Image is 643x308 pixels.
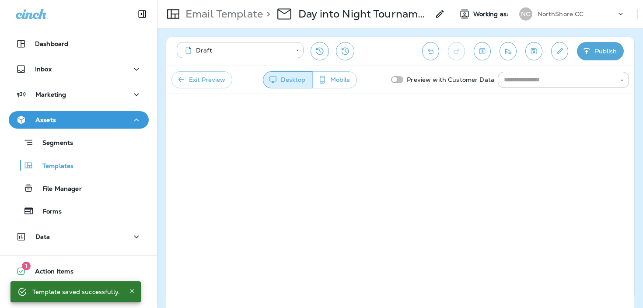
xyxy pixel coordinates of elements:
[34,162,73,171] p: Templates
[35,233,50,240] p: Data
[127,286,137,296] button: Close
[618,77,626,84] button: Open
[9,35,149,52] button: Dashboard
[9,179,149,197] button: File Manager
[9,60,149,78] button: Inbox
[538,10,584,17] p: NorthShore CC
[182,7,263,21] p: Email Template
[519,7,532,21] div: NC
[9,202,149,220] button: Forms
[312,71,357,88] button: Mobile
[171,71,232,88] button: Exit Preview
[577,42,624,60] button: Publish
[474,42,491,60] button: Toggle preview
[35,116,56,123] p: Assets
[263,71,313,88] button: Desktop
[35,40,68,47] p: Dashboard
[9,283,149,301] button: 19What's New
[551,42,568,60] button: Edit details
[263,7,270,21] p: >
[9,228,149,245] button: Data
[35,91,66,98] p: Marketing
[32,284,120,300] div: Template saved successfully.
[311,42,329,60] button: Restore from previous version
[9,133,149,152] button: Segments
[34,185,82,193] p: File Manager
[35,66,52,73] p: Inbox
[9,86,149,103] button: Marketing
[130,5,154,23] button: Collapse Sidebar
[500,42,517,60] button: Send test email
[336,42,354,60] button: View Changelog
[403,73,498,87] p: Preview with Customer Data
[473,10,510,18] span: Working as:
[9,156,149,175] button: Templates
[34,139,73,148] p: Segments
[9,262,149,280] button: 1Action Items
[22,262,31,270] span: 1
[34,208,62,216] p: Forms
[9,111,149,129] button: Assets
[298,7,430,21] p: Day into Night Tournament - 2025 - 10/25
[525,42,542,60] button: Save
[26,268,73,278] span: Action Items
[183,46,290,55] div: Draft
[422,42,439,60] button: Undo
